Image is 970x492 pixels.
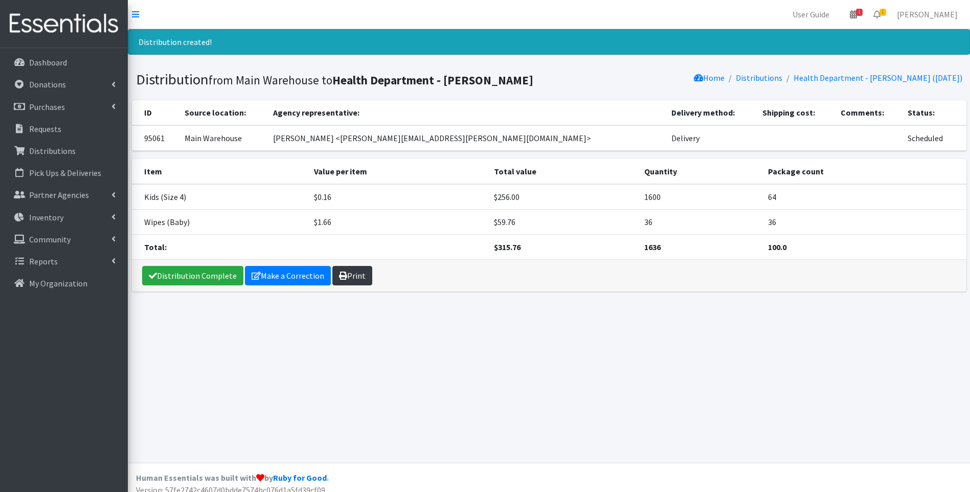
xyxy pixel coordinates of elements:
[29,146,76,156] p: Distributions
[132,100,179,125] th: ID
[665,125,756,151] td: Delivery
[308,209,488,234] td: $1.66
[136,473,329,483] strong: Human Essentials was built with by .
[901,125,966,151] td: Scheduled
[638,209,762,234] td: 36
[865,4,889,25] a: 1
[768,242,786,252] strong: 100.0
[856,9,863,16] span: 1
[488,209,638,234] td: $59.76
[879,9,886,16] span: 1
[644,242,661,252] strong: 1636
[29,79,66,90] p: Donations
[4,141,124,161] a: Distributions
[245,266,331,285] a: Make a Correction
[29,278,87,288] p: My Organization
[29,102,65,112] p: Purchases
[4,7,124,41] img: HumanEssentials
[4,52,124,73] a: Dashboard
[132,159,308,184] th: Item
[834,100,901,125] th: Comments:
[488,184,638,210] td: $256.00
[901,100,966,125] th: Status:
[29,234,71,244] p: Community
[29,212,63,222] p: Inventory
[132,184,308,210] td: Kids (Size 4)
[4,74,124,95] a: Donations
[308,159,488,184] th: Value per item
[488,159,638,184] th: Total value
[762,184,966,210] td: 64
[784,4,838,25] a: User Guide
[273,473,327,483] a: Ruby for Good
[4,97,124,117] a: Purchases
[144,242,167,252] strong: Total:
[332,73,533,87] b: Health Department - [PERSON_NAME]
[736,73,782,83] a: Distributions
[128,29,970,55] div: Distribution created!
[4,207,124,228] a: Inventory
[29,57,67,68] p: Dashboard
[209,73,533,87] small: from Main Warehouse to
[4,251,124,272] a: Reports
[178,100,267,125] th: Source location:
[665,100,756,125] th: Delivery method:
[332,266,372,285] a: Print
[308,184,488,210] td: $0.16
[4,163,124,183] a: Pick Ups & Deliveries
[494,242,521,252] strong: $315.76
[4,185,124,205] a: Partner Agencies
[29,256,58,266] p: Reports
[136,71,546,88] h1: Distribution
[842,4,865,25] a: 1
[889,4,966,25] a: [PERSON_NAME]
[132,125,179,151] td: 95061
[4,119,124,139] a: Requests
[29,168,101,178] p: Pick Ups & Deliveries
[4,273,124,294] a: My Organization
[132,209,308,234] td: Wipes (Baby)
[762,159,966,184] th: Package count
[267,100,665,125] th: Agency representative:
[267,125,665,151] td: [PERSON_NAME] <[PERSON_NAME][EMAIL_ADDRESS][PERSON_NAME][DOMAIN_NAME]>
[29,124,61,134] p: Requests
[29,190,89,200] p: Partner Agencies
[756,100,834,125] th: Shipping cost:
[142,266,243,285] a: Distribution Complete
[638,159,762,184] th: Quantity
[794,73,962,83] a: Health Department - [PERSON_NAME] ([DATE])
[178,125,267,151] td: Main Warehouse
[694,73,725,83] a: Home
[762,209,966,234] td: 36
[638,184,762,210] td: 1600
[4,229,124,250] a: Community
